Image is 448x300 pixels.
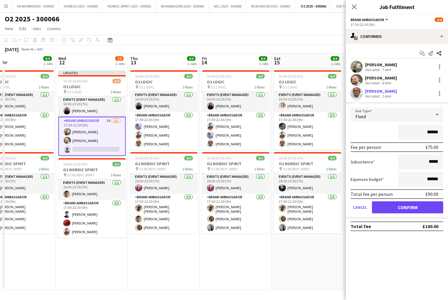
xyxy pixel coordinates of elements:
[435,17,443,22] span: 2/4
[425,191,438,197] div: £90.00
[5,26,13,31] span: View
[274,194,341,234] app-card-role: Brand Ambassador3/317:30-22:30 (5h)[PERSON_NAME] [PERSON_NAME][PERSON_NAME][PERSON_NAME]
[5,46,19,52] div: [DATE]
[129,59,138,66] span: 13
[254,167,265,171] span: 2 Roles
[202,194,269,234] app-card-role: Brand Ambassador3/317:30-22:30 (5h)[PERSON_NAME] [PERSON_NAME][PERSON_NAME][PERSON_NAME]
[58,84,126,89] h3: O2 LOGIC
[63,162,87,166] span: 16:30-23:30 (7h)
[112,79,121,83] span: 3/4
[201,59,207,66] span: 14
[345,59,353,66] span: 16
[111,90,121,94] span: 2 Roles
[365,81,381,85] div: Not rated
[326,167,336,171] span: 2 Roles
[130,173,198,194] app-card-role: Events (Event Manager)1/116:30-23:30 (7h)[PERSON_NAME]
[32,26,41,31] span: Jobs
[139,85,154,89] span: O2 LOGIC
[103,0,156,12] button: NORDIC SPIRIT 2025 - 300065
[274,112,341,150] app-card-role: Brand Ambassador3/317:30-22:30 (5h)[PERSON_NAME][PERSON_NAME][PERSON_NAME]
[209,0,246,12] button: NEC 2025 - 300068
[58,158,126,238] app-job-card: 16:30-23:30 (7h)4/4O2 NORDIC SPIRIT O2 NORDIC SPIRIT2 RolesEvents (Event Manager)1/116:30-23:30 (...
[372,201,443,213] button: Confirm
[58,56,66,61] span: Wed
[130,56,138,61] span: Thu
[41,74,49,79] span: 4/4
[115,61,125,66] div: 2 Jobs
[57,59,66,66] span: 12
[274,91,341,112] app-card-role: Events (Event Manager)1/116:30-23:30 (7h)[PERSON_NAME]
[351,22,443,27] div: 17:30-22:30 (5h)
[256,74,265,79] span: 4/4
[365,62,397,67] div: [PERSON_NAME]
[183,167,193,171] span: 2 Roles
[187,61,197,66] div: 2 Jobs
[5,14,60,23] h1: O2 2025 - 300066
[130,152,198,234] app-job-card: 16:30-23:30 (7h)4/4O2 NORDIC SPIRIT O2 NORDIC SPIRIT2 RolesEvents (Event Manager)1/116:30-23:30 (...
[37,47,43,51] div: BST
[326,85,336,89] span: 2 Roles
[422,223,438,229] div: £180.00
[425,144,438,150] div: £75.00
[331,0,370,12] button: UNI TOUR - 300067
[331,56,339,61] span: 8/8
[130,70,198,150] div: 16:30-23:30 (7h)4/4O2 LOGIC O2 LOGIC2 RolesEvents (Event Manager)1/116:30-23:30 (7h)[PERSON_NAME]...
[43,56,52,61] span: 8/8
[351,144,381,150] div: Fee per person
[115,56,124,61] span: 7/8
[256,156,265,160] span: 4/4
[351,191,393,197] div: Total fee per person
[207,156,231,160] span: 16:30-23:30 (7h)
[202,70,269,150] app-job-card: 16:30-23:30 (7h)4/4O2 LOGIC O2 LOGIC2 RolesEvents (Event Manager)1/116:30-23:30 (7h)[PERSON_NAME]...
[202,112,269,150] app-card-role: Brand Ambassador3/317:30-22:30 (5h)[PERSON_NAME][PERSON_NAME][PERSON_NAME]
[202,152,269,234] app-job-card: 16:30-23:30 (7h)4/4O2 NORDIC SPIRIT O2 NORDIC SPIRIT2 RolesEvents (Event Manager)1/116:30-23:30 (...
[283,85,298,89] span: O2 LOGIC
[58,70,126,156] div: Updated16:30-23:30 (7h)3/4O2 LOGIC O2 LOGIC2 RolesEvents (Event Manager)1/116:30-23:30 (7h)[PERSO...
[274,70,341,150] div: 16:30-23:30 (7h)4/4O2 LOGIC O2 LOGIC2 RolesEvents (Event Manager)1/116:30-23:30 (7h)[PERSON_NAME]...
[67,90,82,94] span: O2 LOGIC
[274,152,341,234] app-job-card: 16:30-23:30 (7h)4/4O2 NORDIC SPIRIT O2 NORDIC SPIRIT2 RolesEvents (Event Manager)1/116:30-23:30 (...
[279,156,303,160] span: 16:30-23:30 (7h)
[381,67,392,72] div: 7.4km
[273,59,281,66] span: 15
[39,167,49,171] span: 2 Roles
[41,156,49,160] span: 4/4
[259,61,268,66] div: 2 Jobs
[202,161,269,166] h3: O2 NORDIC SPIRIT
[58,200,126,238] app-card-role: Brand Ambassador3/317:30-22:30 (5h)[PERSON_NAME][PERSON_NAME][PERSON_NAME]
[17,25,29,32] a: Edit
[67,173,94,177] span: O2 NORDIC SPIRIT
[39,85,49,89] span: 2 Roles
[351,201,370,213] button: Cancel
[346,3,448,11] h3: Job Fulfilment
[58,70,126,75] div: Updated
[202,56,207,61] span: Fri
[279,74,303,79] span: 16:30-23:30 (7h)
[259,56,267,61] span: 8/8
[130,161,198,166] h3: O2 NORDIC SPIRIT
[381,81,392,85] div: 8.6km
[211,85,226,89] span: O2 LOGIC
[283,167,310,171] span: O2 NORDIC SPIRIT
[187,56,195,61] span: 8/8
[20,47,35,51] span: Week 46
[156,0,209,12] button: NS MANAGERS 2025 - 300065
[202,173,269,194] app-card-role: Events (Event Manager)1/116:30-23:30 (7h)[PERSON_NAME]
[365,67,381,72] div: Not rated
[351,17,384,22] span: Brand Ambassador
[183,85,193,89] span: 2 Roles
[331,61,340,66] div: 2 Jobs
[246,0,296,12] button: ROADSHOW 2025 - 300067
[346,29,448,44] div: Confirmed
[381,94,392,98] div: 2.6km
[30,25,44,32] a: Jobs
[19,26,26,31] span: Edit
[45,25,63,32] a: Comms
[58,167,126,172] h3: O2 NORDIC SPIRIT
[365,75,397,81] div: [PERSON_NAME]
[139,167,166,171] span: O2 NORDIC SPIRIT
[58,117,126,156] app-card-role: Brand Ambassador5A2/317:30-22:30 (5h)[PERSON_NAME][PERSON_NAME]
